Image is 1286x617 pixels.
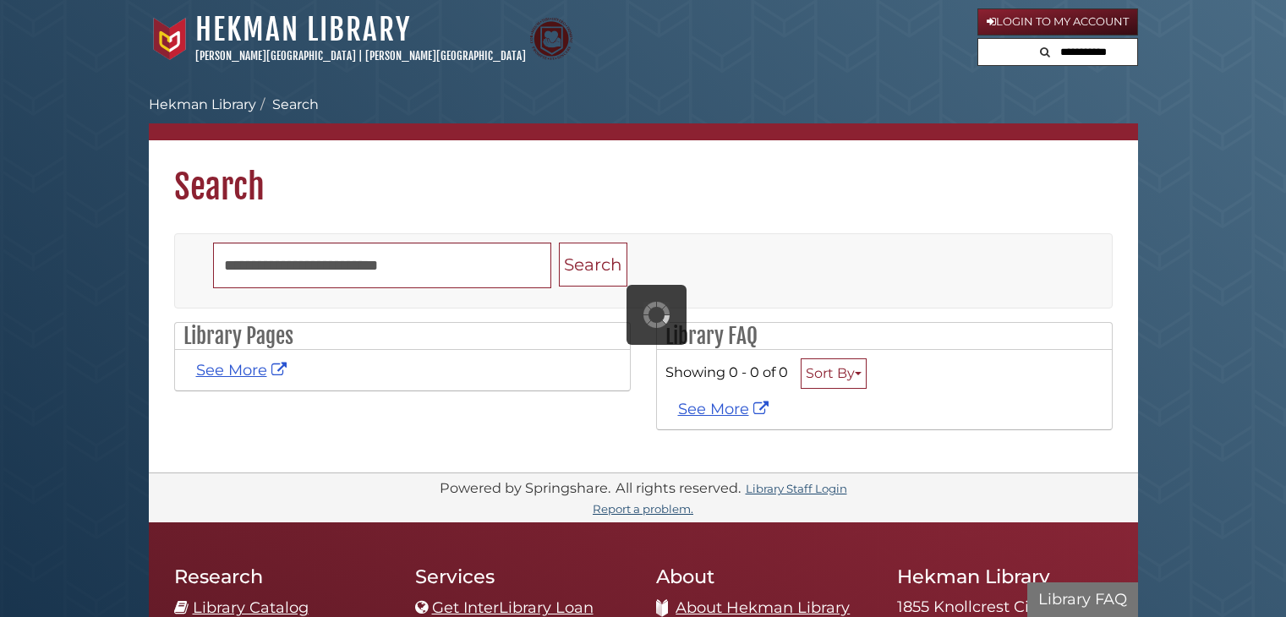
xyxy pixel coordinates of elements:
[195,49,356,63] a: [PERSON_NAME][GEOGRAPHIC_DATA]
[1040,46,1050,57] i: Search
[365,49,526,63] a: [PERSON_NAME][GEOGRAPHIC_DATA]
[149,140,1138,208] h1: Search
[897,565,1113,588] h2: Hekman Library
[437,479,613,496] div: Powered by Springshare.
[149,18,191,60] img: Calvin University
[1035,39,1055,62] button: Search
[196,361,291,379] a: See More
[432,598,594,617] a: Get InterLibrary Loan
[676,598,850,617] a: About Hekman Library
[665,363,788,380] span: Showing 0 - 0 of 0
[613,479,743,496] div: All rights reserved.
[175,323,630,350] h2: Library Pages
[530,18,572,60] img: Calvin Theological Seminary
[643,302,670,328] img: Working...
[149,95,1138,140] nav: breadcrumb
[174,565,390,588] h2: Research
[977,8,1138,35] a: Login to My Account
[415,565,631,588] h2: Services
[678,400,773,418] a: See More
[746,482,847,495] a: Library Staff Login
[193,598,309,617] a: Library Catalog
[656,565,872,588] h2: About
[559,243,627,287] button: Search
[1027,582,1138,617] button: Library FAQ
[358,49,363,63] span: |
[593,502,693,516] a: Report a problem.
[195,11,411,48] a: Hekman Library
[657,323,1112,350] h2: Library FAQ
[256,95,319,115] li: Search
[149,96,256,112] a: Hekman Library
[801,358,867,389] button: Sort By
